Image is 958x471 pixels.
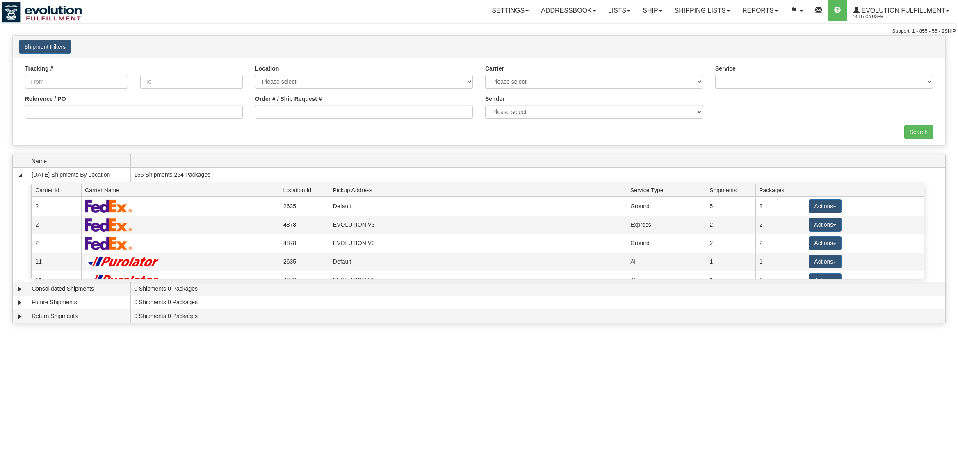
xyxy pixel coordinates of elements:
td: 0 Shipments 0 Packages [130,296,945,309]
span: Carrier Name [85,184,280,196]
input: From [25,75,128,89]
a: Shipping lists [668,0,736,21]
td: 4878 [280,271,329,289]
td: 11 [32,253,81,271]
span: Shipments [709,184,755,196]
td: 155 Shipments 254 Packages [130,168,945,182]
span: Service Type [630,184,706,196]
td: 1 [706,253,755,271]
td: Return Shipments [28,309,130,323]
img: Purolator [85,256,162,267]
a: Evolution Fulfillment 1488 / CA User [847,0,956,21]
td: Default [329,197,626,215]
a: Reports [736,0,784,21]
img: logo1488.jpg [2,2,82,23]
input: To [140,75,243,89]
td: All [627,271,706,289]
td: EVOLUTION V3 [329,234,626,253]
td: 1 [755,271,805,289]
td: Ground [627,197,706,215]
label: Sender [485,95,504,103]
td: Default [329,253,626,271]
td: 4878 [280,216,329,234]
input: Search [904,125,933,139]
td: 8 [755,197,805,215]
td: 2 [32,216,81,234]
td: 0 Shipments 0 Packages [130,282,945,296]
td: 0 Shipments 0 Packages [130,309,945,323]
td: 4878 [280,234,329,253]
td: 11 [32,271,81,289]
span: Packages [759,184,805,196]
button: Shipment Filters [19,40,71,54]
button: Actions [809,236,842,250]
span: Evolution Fulfillment [860,7,945,14]
td: EVOLUTION V3 [329,216,626,234]
a: Lists [602,0,636,21]
a: Collapse [16,171,24,179]
a: Expand [16,285,24,293]
td: 2635 [280,197,329,215]
td: 2 [706,234,755,253]
td: All [627,253,706,271]
td: [DATE] Shipments By Location [28,168,130,182]
img: FedEx Express® [85,199,132,213]
td: 1 [755,253,805,271]
label: Reference / PO [25,95,66,103]
td: 2 [755,234,805,253]
button: Actions [809,199,842,213]
button: Actions [809,255,842,268]
td: Ground [627,234,706,253]
span: Carrier Id [35,184,81,196]
label: Carrier [485,64,504,73]
label: Service [715,64,736,73]
td: Future Shipments [28,296,130,309]
a: Ship [636,0,668,21]
a: Addressbook [535,0,602,21]
a: Expand [16,298,24,307]
img: FedEx Express® [85,218,132,232]
td: 5 [706,197,755,215]
td: 2 [32,234,81,253]
span: Name [32,155,130,167]
td: Consolidated Shipments [28,282,130,296]
label: Location [255,64,279,73]
a: Expand [16,312,24,321]
td: EVOLUTION V3 [329,271,626,289]
img: FedEx Express® [85,237,132,250]
td: 1 [706,271,755,289]
div: Support: 1 - 855 - 55 - 2SHIP [2,28,956,35]
td: 2 [755,216,805,234]
button: Actions [809,218,842,232]
td: 2635 [280,253,329,271]
button: Actions [809,273,842,287]
td: Express [627,216,706,234]
img: Purolator [85,275,162,286]
iframe: chat widget [939,193,957,277]
label: Order # / Ship Request # [255,95,322,103]
td: 2 [706,216,755,234]
span: Pickup Address [333,184,627,196]
span: Location Id [283,184,329,196]
td: 2 [32,197,81,215]
a: Settings [486,0,535,21]
span: 1488 / CA User [853,13,915,21]
label: Tracking # [25,64,53,73]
